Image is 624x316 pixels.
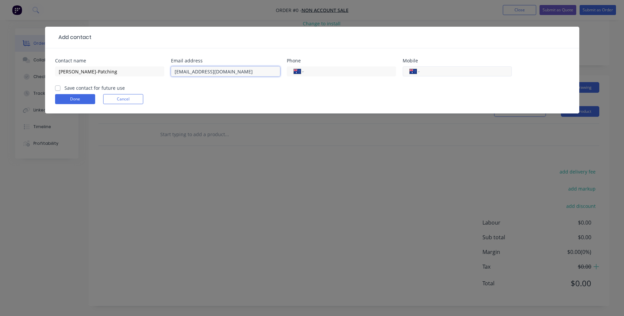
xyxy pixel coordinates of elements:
[171,58,280,63] div: Email address
[103,94,143,104] button: Cancel
[55,58,164,63] div: Contact name
[64,84,125,91] label: Save contact for future use
[287,58,396,63] div: Phone
[55,33,91,41] div: Add contact
[55,94,95,104] button: Done
[403,58,512,63] div: Mobile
